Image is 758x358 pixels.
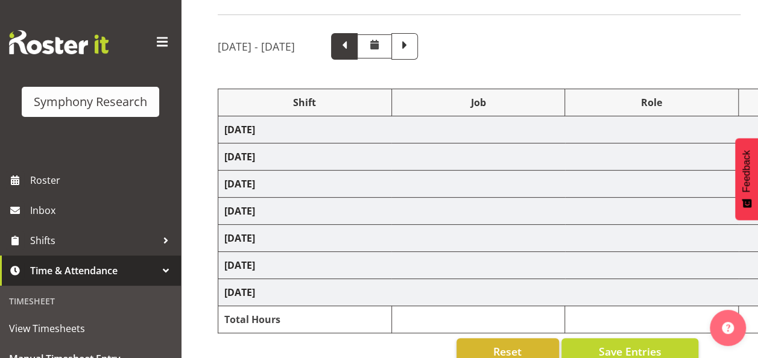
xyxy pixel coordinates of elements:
[3,289,178,313] div: Timesheet
[218,40,295,53] h5: [DATE] - [DATE]
[30,231,157,250] span: Shifts
[30,201,175,219] span: Inbox
[9,30,109,54] img: Rosterit website logo
[398,95,559,110] div: Job
[735,138,758,220] button: Feedback - Show survey
[741,150,752,192] span: Feedback
[3,313,178,344] a: View Timesheets
[722,322,734,334] img: help-xxl-2.png
[30,262,157,280] span: Time & Attendance
[218,306,392,333] td: Total Hours
[571,95,732,110] div: Role
[30,171,175,189] span: Roster
[9,319,172,338] span: View Timesheets
[34,93,147,111] div: Symphony Research
[224,95,385,110] div: Shift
